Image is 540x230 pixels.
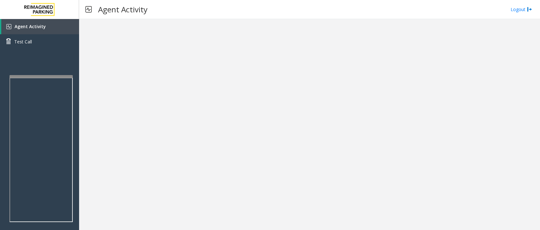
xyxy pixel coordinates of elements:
a: Logout [511,6,532,13]
span: Test Call [14,38,32,45]
img: 'icon' [6,24,11,29]
img: logout [527,6,532,13]
span: Agent Activity [15,23,46,29]
img: pageIcon [85,2,92,17]
h3: Agent Activity [95,2,151,17]
a: Agent Activity [1,19,79,34]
